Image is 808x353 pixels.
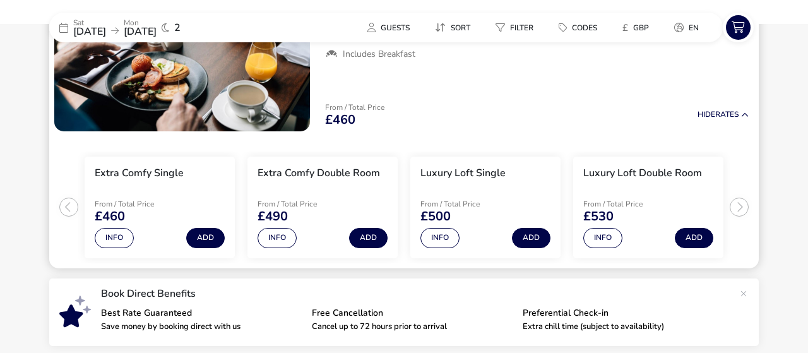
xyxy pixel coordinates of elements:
[258,200,347,208] p: From / Total Price
[325,104,384,111] p: From / Total Price
[664,18,714,37] naf-pibe-menu-bar-item: en
[510,23,533,33] span: Filter
[664,18,709,37] button: en
[325,114,355,126] span: £460
[420,200,510,208] p: From / Total Price
[78,152,241,263] swiper-slide: 1 / 4
[675,228,713,248] button: Add
[549,18,612,37] naf-pibe-menu-bar-item: Codes
[622,21,628,34] i: £
[101,323,302,331] p: Save money by booking direct with us
[343,49,415,60] span: Includes Breakfast
[583,228,622,248] button: Info
[633,23,649,33] span: GBP
[95,210,125,223] span: £460
[512,228,550,248] button: Add
[357,18,425,37] naf-pibe-menu-bar-item: Guests
[572,23,597,33] span: Codes
[583,210,614,223] span: £530
[523,309,723,318] p: Preferential Check-in
[567,152,730,263] swiper-slide: 4 / 4
[312,323,513,331] p: Cancel up to 72 hours prior to arrival
[357,18,420,37] button: Guests
[95,228,134,248] button: Info
[349,228,388,248] button: Add
[101,309,302,318] p: Best Rate Guaranteed
[95,167,184,180] h3: Extra Comfy Single
[258,228,297,248] button: Info
[101,289,734,299] p: Book Direct Benefits
[420,210,451,223] span: £500
[425,18,480,37] button: Sort
[698,109,715,119] span: Hide
[49,13,239,42] div: Sat[DATE]Mon[DATE]2
[258,210,288,223] span: £490
[73,25,106,39] span: [DATE]
[689,23,699,33] span: en
[404,152,567,263] swiper-slide: 3 / 4
[124,19,157,27] p: Mon
[612,18,659,37] button: £GBP
[381,23,410,33] span: Guests
[425,18,485,37] naf-pibe-menu-bar-item: Sort
[124,25,157,39] span: [DATE]
[186,228,225,248] button: Add
[95,200,184,208] p: From / Total Price
[258,167,380,180] h3: Extra Comfy Double Room
[698,111,749,119] button: HideRates
[73,19,106,27] p: Sat
[420,228,460,248] button: Info
[583,167,702,180] h3: Luxury Loft Double Room
[485,18,549,37] naf-pibe-menu-bar-item: Filter
[523,323,723,331] p: Extra chill time (subject to availability)
[583,200,673,208] p: From / Total Price
[174,23,181,33] span: 2
[312,309,513,318] p: Free Cancellation
[241,152,404,263] swiper-slide: 2 / 4
[451,23,470,33] span: Sort
[612,18,664,37] naf-pibe-menu-bar-item: £GBP
[485,18,544,37] button: Filter
[549,18,607,37] button: Codes
[420,167,506,180] h3: Luxury Loft Single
